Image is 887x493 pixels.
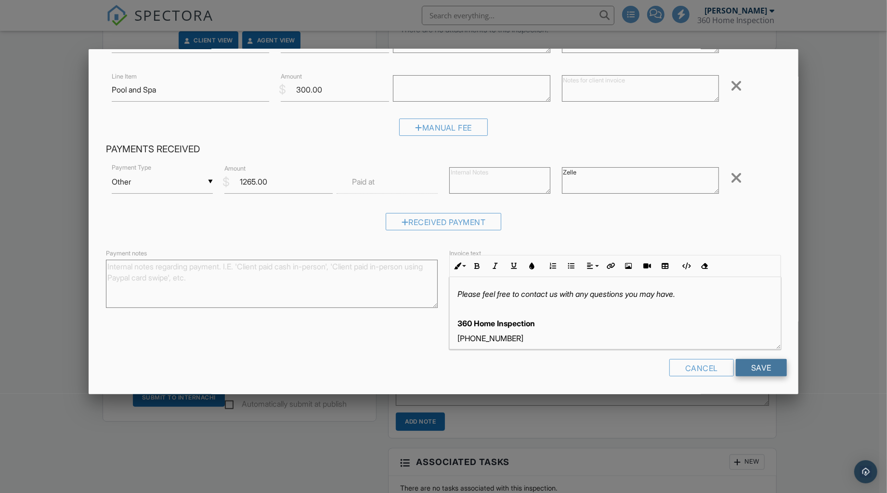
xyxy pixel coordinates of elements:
p: [DOMAIN_NAME] [457,347,773,358]
button: Inline Style [450,257,468,275]
button: Colors [523,257,541,275]
button: Ordered List [544,257,562,275]
div: $ [222,174,230,190]
label: Payment notes [106,249,147,258]
button: Insert Video [638,257,656,275]
button: Align [583,257,601,275]
button: Insert Table [656,257,674,275]
label: Amount [281,72,302,81]
div: Open Intercom Messenger [854,460,877,483]
button: Bold (⌘B) [468,257,486,275]
button: Code View [677,257,695,275]
div: Cancel [669,359,734,376]
a: Manual Fee [399,125,488,135]
label: Amount [224,164,246,173]
input: Save [736,359,787,376]
span: 360 Home Inspection [457,319,535,328]
label: Invoice text [449,249,481,258]
button: Unordered List [562,257,580,275]
button: Underline (⌘U) [505,257,523,275]
div: Manual Fee [399,119,488,136]
em: Please feel free to contact us with any questions you may have. [457,289,675,299]
div: Received Payment [386,213,502,230]
label: Paid at [352,176,375,187]
button: Insert Image (⌘P) [619,257,638,275]
p: [PHONE_NUMBER] [457,333,773,344]
a: Received Payment [386,220,502,229]
button: Insert Link (⌘K) [601,257,619,275]
label: Line Item [112,72,137,81]
label: Payment Type [112,163,151,172]
h4: Payments Received [106,143,781,156]
div: $ [279,81,286,98]
button: Italic (⌘I) [486,257,505,275]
